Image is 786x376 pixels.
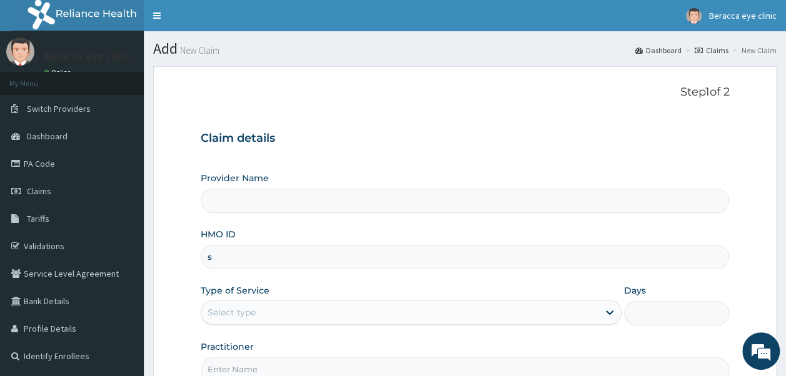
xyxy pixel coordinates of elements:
label: HMO ID [201,228,236,240]
label: Practitioner [201,340,254,353]
a: Claims [695,45,728,56]
span: Tariffs [27,213,49,224]
div: Select type [208,306,256,319]
a: Dashboard [635,45,682,56]
a: Online [44,68,74,77]
span: Claims [27,186,51,197]
h1: Add [153,41,777,57]
label: Type of Service [201,284,270,297]
span: Switch Providers [27,103,91,114]
p: Step 1 of 2 [201,86,730,99]
h3: Claim details [201,132,730,146]
li: New Claim [730,45,777,56]
span: Dashboard [27,131,68,142]
input: Enter HMO ID [201,245,730,269]
img: User Image [686,8,702,24]
label: Days [624,284,646,297]
small: New Claim [178,46,219,55]
span: Beracca eye clinic [709,10,777,21]
p: Beracca eye clinic [44,51,132,62]
label: Provider Name [201,172,269,184]
img: User Image [6,37,34,66]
